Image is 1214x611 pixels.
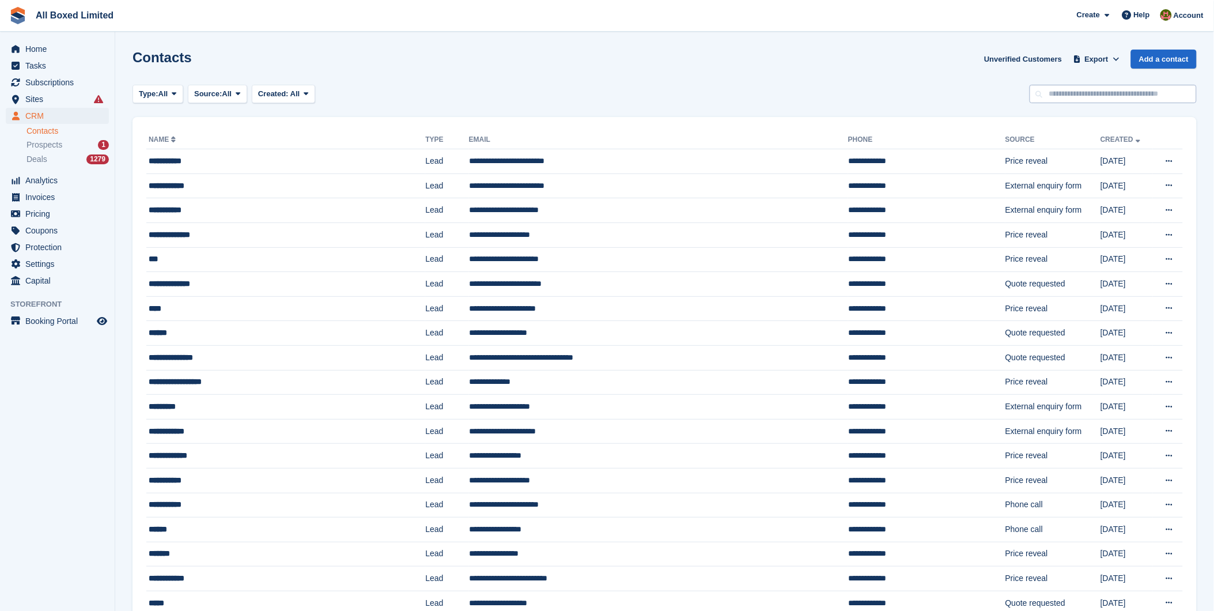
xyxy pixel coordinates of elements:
td: Lead [425,198,468,223]
td: [DATE] [1100,149,1153,174]
td: Lead [425,419,468,444]
td: Phone call [1005,493,1100,518]
td: Lead [425,468,468,493]
span: Export [1085,54,1109,65]
td: Lead [425,345,468,370]
h1: Contacts [133,50,192,65]
span: Subscriptions [25,74,94,90]
a: menu [6,189,109,205]
a: menu [6,91,109,107]
td: Price reveal [1005,542,1100,567]
td: Price reveal [1005,468,1100,493]
td: External enquiry form [1005,174,1100,198]
span: Prospects [27,139,62,150]
td: [DATE] [1100,247,1153,272]
span: Coupons [25,222,94,239]
td: [DATE] [1100,468,1153,493]
span: Tasks [25,58,94,74]
a: Unverified Customers [979,50,1066,69]
i: Smart entry sync failures have occurred [94,95,103,104]
span: Deals [27,154,47,165]
td: Lead [425,493,468,518]
span: Source: [194,88,222,100]
td: Lead [425,370,468,395]
td: [DATE] [1100,272,1153,297]
a: menu [6,172,109,188]
td: Price reveal [1005,247,1100,272]
td: Phone call [1005,518,1100,542]
span: Pricing [25,206,94,222]
td: [DATE] [1100,542,1153,567]
th: Email [469,131,848,149]
td: [DATE] [1100,321,1153,346]
span: Settings [25,256,94,272]
button: Created: All [252,85,315,104]
td: Quote requested [1005,321,1100,346]
td: Lead [425,567,468,591]
a: All Boxed Limited [31,6,118,25]
img: stora-icon-8386f47178a22dfd0bd8f6a31ec36ba5ce8667c1dd55bd0f319d3a0aa187defe.svg [9,7,27,24]
td: [DATE] [1100,419,1153,444]
td: [DATE] [1100,345,1153,370]
a: Preview store [95,314,109,328]
div: 1279 [86,154,109,164]
a: Add a contact [1131,50,1197,69]
td: Lead [425,542,468,567]
td: Quote requested [1005,272,1100,297]
span: Create [1077,9,1100,21]
span: Account [1174,10,1204,21]
span: Invoices [25,189,94,205]
td: Lead [425,518,468,542]
td: Price reveal [1005,296,1100,321]
div: 1 [98,140,109,150]
a: menu [6,239,109,255]
td: Price reveal [1005,444,1100,469]
td: Lead [425,222,468,247]
td: [DATE] [1100,493,1153,518]
td: [DATE] [1100,518,1153,542]
span: Protection [25,239,94,255]
td: [DATE] [1100,222,1153,247]
span: Analytics [25,172,94,188]
td: Price reveal [1005,370,1100,395]
td: Lead [425,247,468,272]
td: External enquiry form [1005,419,1100,444]
td: [DATE] [1100,395,1153,420]
th: Source [1005,131,1100,149]
span: All [290,89,300,98]
td: [DATE] [1100,296,1153,321]
img: Sharon Hawkins [1160,9,1172,21]
td: [DATE] [1100,567,1153,591]
td: External enquiry form [1005,198,1100,223]
span: Help [1134,9,1150,21]
span: All [222,88,232,100]
a: menu [6,222,109,239]
td: Quote requested [1005,345,1100,370]
td: [DATE] [1100,198,1153,223]
a: Contacts [27,126,109,137]
a: menu [6,108,109,124]
button: Export [1071,50,1122,69]
td: Lead [425,395,468,420]
a: menu [6,206,109,222]
td: Lead [425,296,468,321]
td: Price reveal [1005,149,1100,174]
td: External enquiry form [1005,395,1100,420]
button: Source: All [188,85,247,104]
td: Lead [425,149,468,174]
td: Lead [425,272,468,297]
td: [DATE] [1100,444,1153,469]
button: Type: All [133,85,183,104]
span: Storefront [10,299,115,310]
td: [DATE] [1100,174,1153,198]
th: Phone [848,131,1005,149]
a: menu [6,313,109,329]
a: Created [1100,135,1143,144]
span: Sites [25,91,94,107]
td: Price reveal [1005,222,1100,247]
th: Type [425,131,468,149]
td: [DATE] [1100,370,1153,395]
td: Lead [425,321,468,346]
span: Home [25,41,94,57]
span: Booking Portal [25,313,94,329]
